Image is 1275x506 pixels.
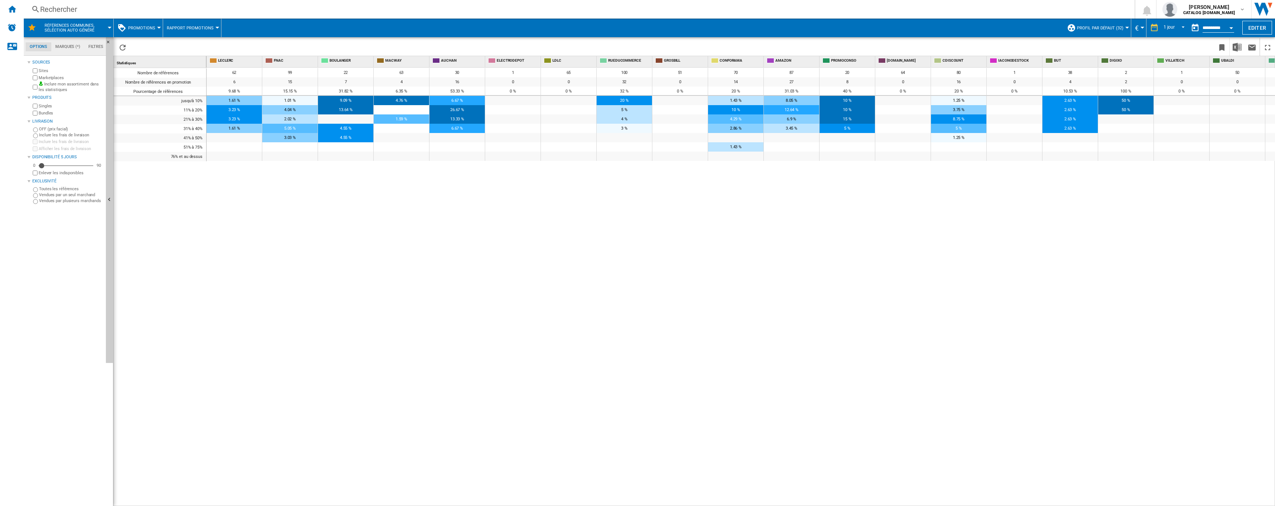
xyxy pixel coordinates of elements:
[1131,19,1146,37] md-menu: Currency
[846,80,849,84] span: 8
[1122,107,1130,112] span: 50 %
[1077,26,1123,30] span: Profil par défaut (32)
[114,115,206,124] div: 21% à 30%
[228,117,240,121] span: 3.23 %
[1236,80,1239,84] span: 0
[1188,20,1203,35] button: md-calendar
[542,56,596,65] div: LDLC
[787,117,797,121] span: 6.9 %
[900,89,906,94] span: 0 %
[39,139,103,145] label: Inclure les frais de livraison
[396,117,407,121] span: 1.59 %
[598,56,652,65] div: RUEDUCOMMERCE
[39,81,103,93] label: Inclure mon assortiment dans les statistiques
[32,95,103,101] div: Produits
[167,19,217,37] button: Rapport Promotions
[1135,24,1139,32] span: €
[821,56,875,65] div: PROMOCONSO
[957,70,961,75] span: 80
[375,56,429,65] div: MACWAY
[1110,58,1152,63] span: DIGIXO
[679,80,681,84] span: 0
[228,107,240,112] span: 3.23 %
[730,145,742,149] span: 1.43 %
[1164,25,1175,30] div: 1 jour
[39,192,103,198] label: Vendues par un seul marchand
[345,80,347,84] span: 7
[1135,19,1142,37] button: €
[1242,21,1272,35] button: Editer
[340,135,351,140] span: 4.55 %
[621,70,628,75] span: 100
[33,127,38,132] input: OFF (prix facial)
[1064,98,1076,103] span: 2.63 %
[284,135,296,140] span: 3.03 %
[33,82,38,92] input: Inclure mon assortiment dans les statistiques
[1063,89,1077,94] span: 10.53 %
[1044,56,1098,65] div: BUT
[399,70,404,75] span: 63
[39,186,103,192] label: Toutes les références
[39,68,103,74] label: Sites
[988,56,1042,65] div: IACONODESTOCK
[39,19,107,37] button: Références communes, séléction auto généré
[33,187,38,192] input: Toutes les références
[319,56,373,65] div: BOULANGER
[843,89,851,94] span: 40 %
[1100,56,1154,65] div: DIGIXO
[340,98,351,103] span: 9.09 %
[710,56,763,65] div: CONFORAMA
[512,80,514,84] span: 0
[84,42,107,51] md-tab-item: Filtres
[943,58,985,63] span: CDISCOUNT
[1155,56,1209,65] div: VILLATECH
[677,89,683,94] span: 0 %
[621,107,627,112] span: 5 %
[31,163,37,168] div: 0
[114,106,206,115] div: 11% à 20%
[1245,38,1259,56] button: Envoyer ce rapport par email
[228,98,240,103] span: 1.61 %
[932,56,986,65] div: CDISCOUNT
[39,132,103,138] label: Inclure les frais de livraison
[831,58,873,63] span: PROMOCONSO
[128,19,159,37] button: Promotions
[1125,80,1127,84] span: 2
[39,162,93,169] md-slider: Disponibilité
[565,89,572,94] span: 0 %
[114,152,206,161] div: 76% et au dessus
[1068,70,1073,75] span: 38
[1122,98,1130,103] span: 50 %
[785,89,798,94] span: 31.03 %
[208,56,262,65] div: LECLERC
[1181,80,1183,84] span: 0
[487,56,541,65] div: ELECTRODEPOT
[450,107,464,112] span: 26.67 %
[33,111,38,116] input: Bundles
[106,37,113,363] button: Masquer
[1178,89,1185,94] span: 0 %
[400,80,403,84] span: 4
[775,58,818,63] span: AMAZON
[731,89,740,94] span: 20 %
[567,70,571,75] span: 65
[232,70,237,75] span: 62
[106,37,115,51] button: Masquer
[1013,80,1016,84] span: 0
[510,89,516,94] span: 0 %
[39,146,103,152] label: Afficher les frais de livraison
[1181,70,1183,75] span: 1
[654,56,708,65] div: GROSBILL
[957,80,961,84] span: 16
[385,58,428,63] span: MACWAY
[40,4,1115,14] div: Rechercher
[1069,80,1071,84] span: 4
[33,104,38,108] input: Singles
[32,178,103,184] div: Exclusivité
[877,56,931,65] div: [DOMAIN_NAME]
[451,126,463,131] span: 6.67 %
[39,103,103,109] label: Singles
[114,133,206,143] div: 41% à 50%
[114,87,206,95] div: Pourcentage de références
[228,89,240,94] span: 9.68 %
